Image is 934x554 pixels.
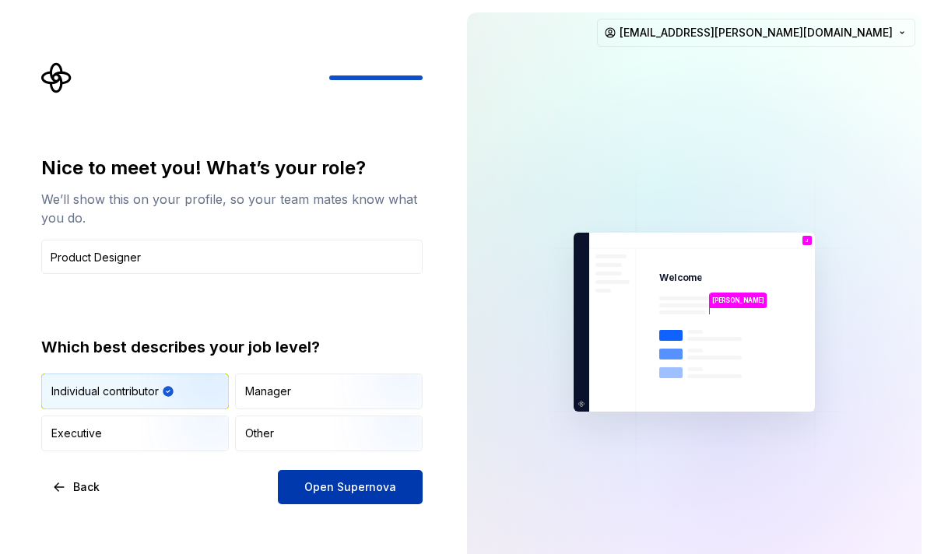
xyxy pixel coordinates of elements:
input: Job title [41,240,423,274]
div: Individual contributor [51,384,159,399]
div: We’ll show this on your profile, so your team mates know what you do. [41,190,423,227]
button: [EMAIL_ADDRESS][PERSON_NAME][DOMAIN_NAME] [597,19,915,47]
span: [EMAIL_ADDRESS][PERSON_NAME][DOMAIN_NAME] [620,25,893,40]
p: [PERSON_NAME] [712,296,764,305]
span: Back [73,479,100,495]
p: Welcome [659,272,702,284]
p: J [806,238,809,243]
div: Nice to meet you! What’s your role? [41,156,423,181]
button: Open Supernova [278,470,423,504]
div: Executive [51,426,102,441]
button: Back [41,470,113,504]
svg: Supernova Logo [41,62,72,93]
div: Manager [245,384,291,399]
div: Which best describes your job level? [41,336,423,358]
div: Other [245,426,274,441]
span: Open Supernova [304,479,396,495]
